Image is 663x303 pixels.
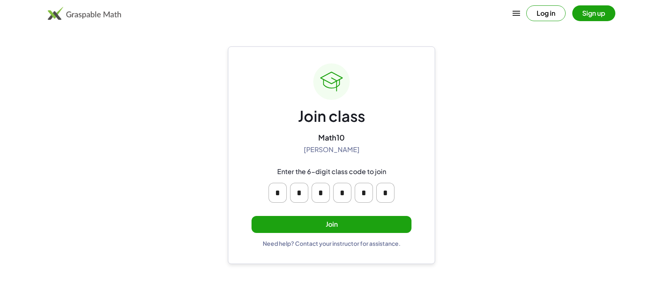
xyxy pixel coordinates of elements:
button: Sign up [572,5,615,21]
input: Please enter OTP character 5 [355,183,373,203]
div: Need help? Contact your instructor for assistance. [263,240,401,247]
button: Join [252,216,411,233]
input: Please enter OTP character 6 [376,183,394,203]
input: Please enter OTP character 4 [333,183,351,203]
input: Please enter OTP character 3 [312,183,330,203]
input: Please enter OTP character 1 [269,183,287,203]
button: Log in [526,5,566,21]
div: Enter the 6-digit class code to join [277,167,386,176]
div: [PERSON_NAME] [304,145,360,154]
div: Join class [298,107,365,126]
div: Math10 [318,133,345,142]
input: Please enter OTP character 2 [290,183,308,203]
